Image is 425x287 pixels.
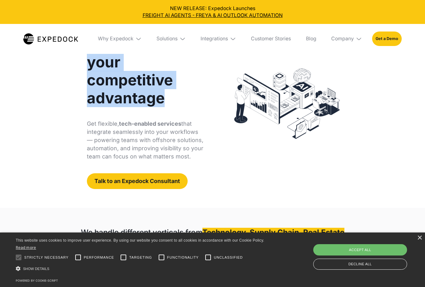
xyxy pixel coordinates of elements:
[129,255,152,260] span: Targeting
[87,173,187,189] a: Talk to an Expedock Consultant
[313,259,407,270] div: Decline all
[16,265,272,273] div: Show details
[16,279,58,282] a: Powered by cookie-script
[84,255,114,260] span: Performance
[326,24,367,54] div: Company
[156,36,178,42] div: Solutions
[87,36,205,107] h1: Expedock is your competitive advantage
[16,238,264,243] span: This website uses cookies to improve user experience. By using our website you consent to all coo...
[201,36,228,42] div: Integrations
[81,228,202,237] strong: We handle different verticals from
[372,32,402,46] a: Get a Demo
[93,24,146,54] div: Why Expedock
[214,255,243,260] span: Unclassified
[5,12,420,19] a: FREIGHT AI AGENTS - FREYA & AI OUTLOOK AUTOMATION
[5,5,420,19] div: NEW RELEASE: Expedock Launches
[301,24,321,54] a: Blog
[167,255,199,260] span: Functionality
[331,36,354,42] div: Company
[98,36,133,42] div: Why Expedock
[195,24,241,54] div: Integrations
[16,245,36,250] a: Read more
[119,120,181,127] strong: tech-enabled services
[246,24,296,54] a: Customer Stories
[190,228,344,248] strong: Technology, Supply Chain, Real Estate and Finance
[313,244,407,255] div: Accept all
[320,219,425,287] iframe: Chat Widget
[24,255,69,260] span: Strictly necessary
[151,24,190,54] div: Solutions
[87,120,205,161] p: Get flexible, that integrate seamlessly into your workflows — powering teams with offshore soluti...
[23,267,49,271] span: Show details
